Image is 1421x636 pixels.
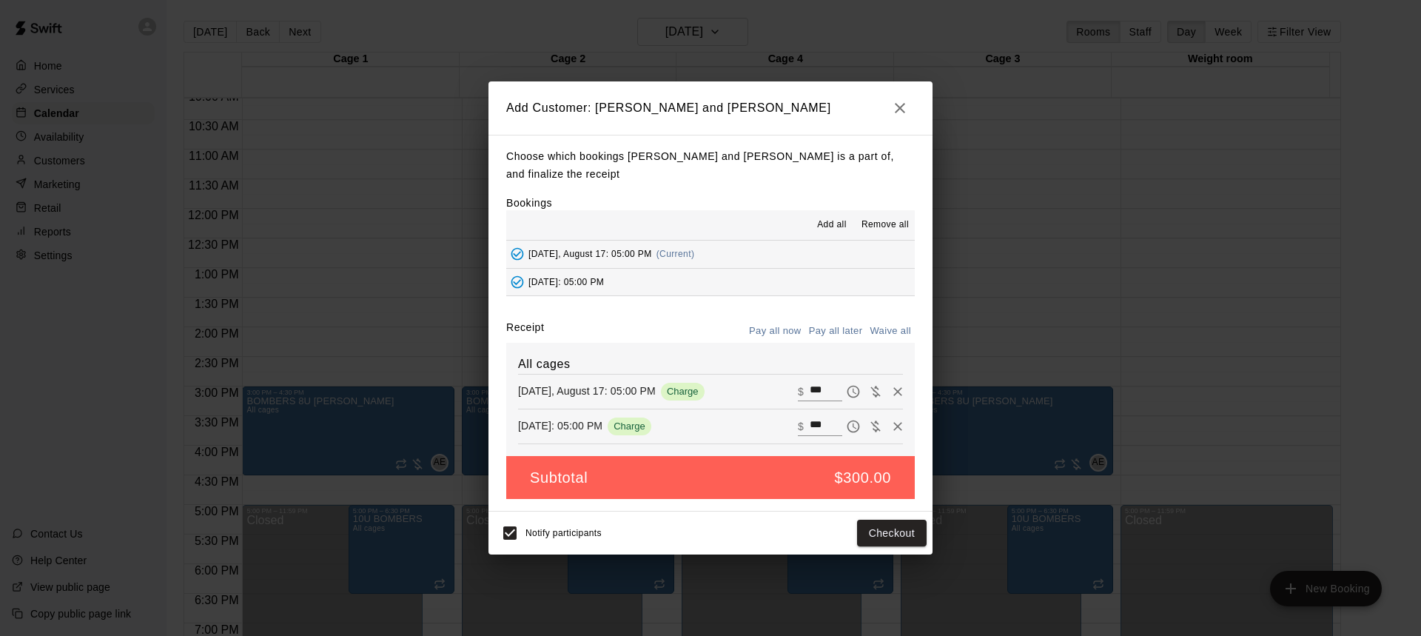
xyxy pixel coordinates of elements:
[857,520,927,547] button: Checkout
[506,269,915,296] button: Added - Collect Payment[DATE]: 05:00 PM
[530,468,588,488] h5: Subtotal
[798,384,804,399] p: $
[805,320,867,343] button: Pay all later
[835,468,892,488] h5: $300.00
[656,249,695,259] span: (Current)
[861,218,909,232] span: Remove all
[817,218,847,232] span: Add all
[866,320,915,343] button: Waive all
[887,381,909,403] button: Remove
[525,528,602,538] span: Notify participants
[842,384,864,397] span: Pay later
[488,81,933,135] h2: Add Customer: [PERSON_NAME] and [PERSON_NAME]
[528,276,604,287] span: [DATE]: 05:00 PM
[608,421,651,432] span: Charge
[661,386,705,397] span: Charge
[506,147,915,184] p: Choose which bookings [PERSON_NAME] and [PERSON_NAME] is a part of, and finalize the receipt
[506,320,544,343] label: Receipt
[864,384,887,397] span: Waive payment
[842,419,864,432] span: Pay later
[506,243,528,265] button: Added - Collect Payment
[856,213,915,237] button: Remove all
[506,241,915,268] button: Added - Collect Payment[DATE], August 17: 05:00 PM(Current)
[864,419,887,432] span: Waive payment
[506,271,528,293] button: Added - Collect Payment
[518,418,602,433] p: [DATE]: 05:00 PM
[745,320,805,343] button: Pay all now
[506,197,552,209] label: Bookings
[887,415,909,438] button: Remove
[518,355,903,374] h6: All cages
[518,384,656,398] p: [DATE], August 17: 05:00 PM
[528,249,652,259] span: [DATE], August 17: 05:00 PM
[798,419,804,434] p: $
[808,213,856,237] button: Add all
